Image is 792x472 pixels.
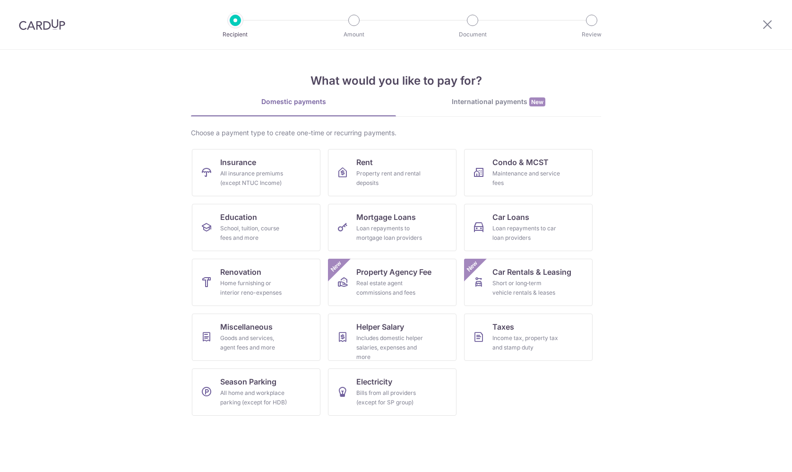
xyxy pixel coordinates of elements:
[220,224,288,243] div: School, tuition, course fees and more
[328,149,456,196] a: RentProperty rent and rental deposits
[356,157,373,168] span: Rent
[220,169,288,188] div: All insurance premiums (except NTUC Income)
[465,259,480,274] span: New
[192,314,320,361] a: MiscellaneousGoods and services, agent fees and more
[529,97,545,106] span: New
[464,204,593,251] a: Car LoansLoan repayments to car loan providers
[464,314,593,361] a: TaxesIncome tax, property tax and stamp duty
[356,169,424,188] div: Property rent and rental deposits
[464,259,593,306] a: Car Rentals & LeasingShort or long‑term vehicle rentals & leasesNew
[464,149,593,196] a: Condo & MCSTMaintenance and service fees
[356,224,424,243] div: Loan repayments to mortgage loan providers
[200,30,270,39] p: Recipient
[356,279,424,297] div: Real estate agent commissions and fees
[328,259,344,274] span: New
[492,169,560,188] div: Maintenance and service fees
[356,388,424,407] div: Bills from all providers (except for SP group)
[356,321,404,332] span: Helper Salary
[492,333,560,352] div: Income tax, property tax and stamp duty
[19,19,65,30] img: CardUp
[438,30,508,39] p: Document
[328,368,456,416] a: ElectricityBills from all providers (except for SP group)
[220,211,257,223] span: Education
[328,204,456,251] a: Mortgage LoansLoan repayments to mortgage loan providers
[220,333,288,352] div: Goods and services, agent fees and more
[492,321,514,332] span: Taxes
[328,314,456,361] a: Helper SalaryIncludes domestic helper salaries, expenses and more
[220,376,276,387] span: Season Parking
[356,376,392,387] span: Electricity
[356,333,424,362] div: Includes domestic helper salaries, expenses and more
[356,266,431,278] span: Property Agency Fee
[191,128,601,138] div: Choose a payment type to create one-time or recurring payments.
[492,211,529,223] span: Car Loans
[220,321,273,332] span: Miscellaneous
[328,259,456,306] a: Property Agency FeeReal estate agent commissions and feesNew
[192,259,320,306] a: RenovationHome furnishing or interior reno-expenses
[492,279,560,297] div: Short or long‑term vehicle rentals & leases
[192,149,320,196] a: InsuranceAll insurance premiums (except NTUC Income)
[191,97,396,106] div: Domestic payments
[492,224,560,243] div: Loan repayments to car loan providers
[220,157,256,168] span: Insurance
[220,266,261,278] span: Renovation
[356,211,416,223] span: Mortgage Loans
[192,204,320,251] a: EducationSchool, tuition, course fees and more
[557,30,627,39] p: Review
[192,368,320,416] a: Season ParkingAll home and workplace parking (except for HDB)
[220,388,288,407] div: All home and workplace parking (except for HDB)
[492,266,571,278] span: Car Rentals & Leasing
[319,30,389,39] p: Amount
[396,97,601,107] div: International payments
[220,279,288,297] div: Home furnishing or interior reno-expenses
[191,72,601,89] h4: What would you like to pay for?
[492,157,549,168] span: Condo & MCST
